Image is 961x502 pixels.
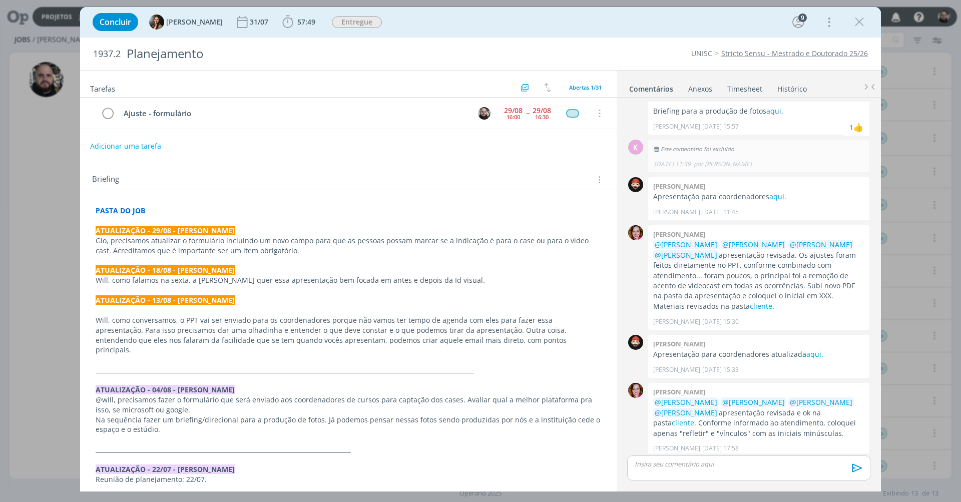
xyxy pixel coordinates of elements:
div: 16:00 [507,114,520,120]
span: @[PERSON_NAME] [655,397,717,407]
p: Apresentação para coordenadores [653,192,864,202]
p: [PERSON_NAME] [653,208,700,217]
img: W [628,335,643,350]
p: [PERSON_NAME] [653,122,700,131]
p: apresentação revisada. Os ajustes foram feitos diretamente no PPT, conforme combinado com atendim... [653,240,864,311]
a: cliente [672,418,694,427]
div: 29/08 [504,107,523,114]
strong: ATUALIZAÇÃO - 18/08 - [PERSON_NAME] [96,265,235,275]
img: W [628,177,643,192]
p: Na sequência fazer um briefing/direcional para a produção de fotos. Já podemos pensar nessas foto... [96,415,601,435]
div: Beatriz Luchese [853,121,863,133]
span: [DATE] 15:33 [702,365,739,374]
span: Abertas 1/31 [569,84,602,91]
div: K [628,140,643,155]
span: @[PERSON_NAME] [655,408,717,417]
div: 1 [849,122,853,133]
span: Briefing [92,173,119,186]
a: cliente [750,301,772,311]
span: @[PERSON_NAME] [790,397,852,407]
div: 16:30 [535,114,549,120]
button: B[PERSON_NAME] [149,15,223,30]
span: 57:49 [297,17,315,27]
span: por [PERSON_NAME] [694,160,752,169]
div: Anexos [688,84,712,94]
button: Concluir [93,13,138,31]
b: [PERSON_NAME] [653,182,705,191]
div: Ajuste - formulário [119,107,468,120]
button: G [476,106,492,121]
button: 9 [790,14,806,30]
span: [DATE] 15:30 [702,317,739,326]
strong: ATUALIZAÇÃO - 29/08 - [PERSON_NAME] [96,226,235,235]
p: Apresentação para coordenadores atualizada [653,349,864,359]
a: Comentários [629,80,674,94]
img: arrow-down-up.svg [544,83,551,92]
div: Planejamento [123,42,541,66]
p: apresentação revisada e ok na pasta . Conforme informado ao atendimento, coloquei apenas "refleti... [653,397,864,438]
b: [PERSON_NAME] [653,387,705,396]
span: @[PERSON_NAME] [722,397,785,407]
div: 9 [798,14,807,22]
img: B [628,383,643,398]
b: [PERSON_NAME] [653,230,705,239]
span: Este comentário foi excluído [653,145,734,153]
p: Briefing para a produção de fotos [653,106,864,116]
a: Histórico [777,80,807,94]
p: _____________________________________________________________________________________ [96,444,601,454]
a: aqui. [766,106,783,116]
p: [PERSON_NAME] [653,317,700,326]
div: dialog [80,7,881,491]
img: B [149,15,164,30]
span: [PERSON_NAME] [166,19,223,26]
button: 57:49 [280,14,318,30]
span: -- [526,110,529,117]
span: Concluir [100,18,131,26]
p: @will, precisamos fazer o formulário que será enviado aos coordenadores de cursos para captação d... [96,395,601,415]
div: 29/08 [533,107,551,114]
img: B [628,225,643,240]
a: PASTA DO JOB [96,206,145,215]
img: G [478,107,491,120]
p: [PERSON_NAME] [653,444,700,453]
span: @[PERSON_NAME] [655,250,717,260]
strong: ATUALIZAÇÃO - 22/07 - [PERSON_NAME] [96,464,235,474]
span: Entregue [332,17,382,28]
button: Entregue [331,16,382,29]
span: [DATE] 17:58 [702,444,739,453]
a: UNISC [691,49,712,58]
strong: ATUALIZAÇÃO - 04/08 - [PERSON_NAME] [96,385,235,394]
span: [DATE] 11:39 [654,160,691,169]
span: @[PERSON_NAME] [722,240,785,249]
a: aqui. [806,349,823,359]
a: aqui. [769,192,786,201]
div: 31/07 [250,19,270,26]
p: Will, como falamos na sexta, a [PERSON_NAME] quer essa apresentação bem focada em antes e depois ... [96,275,601,285]
a: Stricto Sensu - Mestrado e Doutorado 25/26 [721,49,868,58]
span: [DATE] 11:45 [702,208,739,217]
span: @[PERSON_NAME] [655,240,717,249]
p: Will, como conversamos, o PPT vai ser enviado para os coordenadores porque não vamos ter tempo de... [96,315,601,355]
p: _________________________________________________________________________________________________... [96,365,601,375]
b: [PERSON_NAME] [653,339,705,348]
span: Tarefas [90,82,115,94]
span: [DATE] 15:57 [702,122,739,131]
span: @[PERSON_NAME] [790,240,852,249]
button: Adicionar uma tarefa [90,137,162,155]
p: Gio, precisamos atualizar o formulário incluindo um novo campo para que as pessoas possam marcar ... [96,236,601,256]
a: Timesheet [727,80,763,94]
span: 1937.2 [93,49,121,60]
p: [PERSON_NAME] [653,365,700,374]
p: Reunião de planejamento: 22/07. [96,474,601,484]
strong: ATUALIZAÇÃO - 13/08 - [PERSON_NAME] [96,295,235,305]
